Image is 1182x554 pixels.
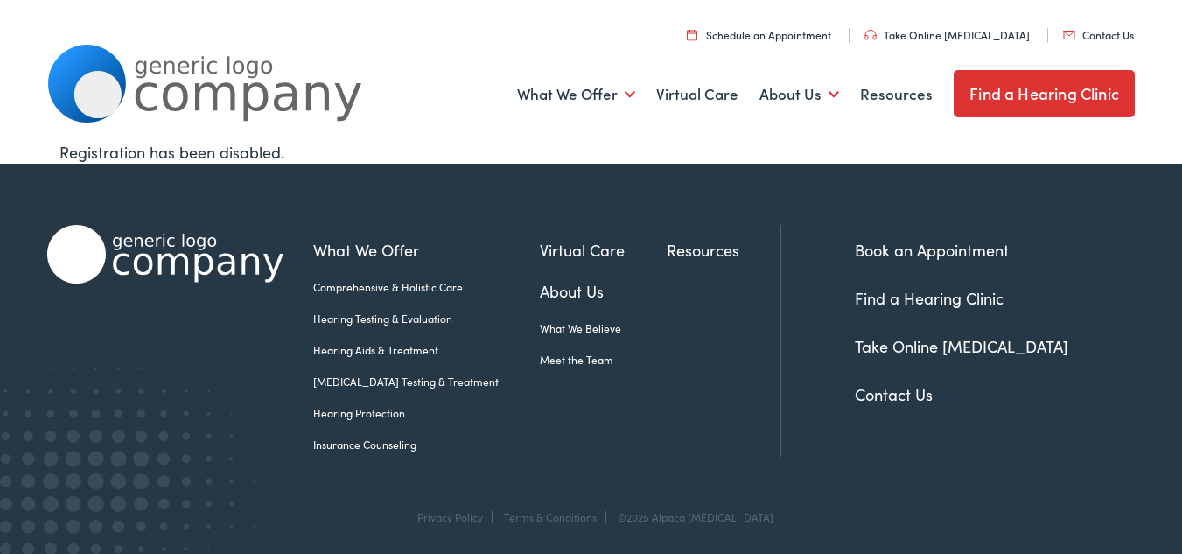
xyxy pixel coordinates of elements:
[855,287,1004,309] a: Find a Hearing Clinic
[667,238,780,262] a: Resources
[656,62,738,127] a: Virtual Care
[313,342,540,358] a: Hearing Aids & Treatment
[504,509,597,524] a: Terms & Conditions
[1063,31,1075,39] img: utility icon
[855,239,1009,261] a: Book an Appointment
[540,279,666,303] a: About Us
[855,335,1068,357] a: Take Online [MEDICAL_DATA]
[59,140,1123,164] div: Registration has been disabled.
[517,62,635,127] a: What We Offer
[687,27,831,42] a: Schedule an Appointment
[313,279,540,295] a: Comprehensive & Holistic Care
[687,29,697,40] img: utility icon
[609,511,773,523] div: ©2025 Alpaca [MEDICAL_DATA]
[759,62,839,127] a: About Us
[47,225,283,284] img: Alpaca Audiology
[855,383,933,405] a: Contact Us
[540,238,666,262] a: Virtual Care
[860,62,933,127] a: Resources
[313,374,540,389] a: [MEDICAL_DATA] Testing & Treatment
[954,70,1135,117] a: Find a Hearing Clinic
[313,437,540,452] a: Insurance Counseling
[540,352,666,368] a: Meet the Team
[540,320,666,336] a: What We Believe
[417,509,483,524] a: Privacy Policy
[313,238,540,262] a: What We Offer
[313,405,540,421] a: Hearing Protection
[864,27,1030,42] a: Take Online [MEDICAL_DATA]
[313,311,540,326] a: Hearing Testing & Evaluation
[864,30,877,40] img: utility icon
[1063,27,1134,42] a: Contact Us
